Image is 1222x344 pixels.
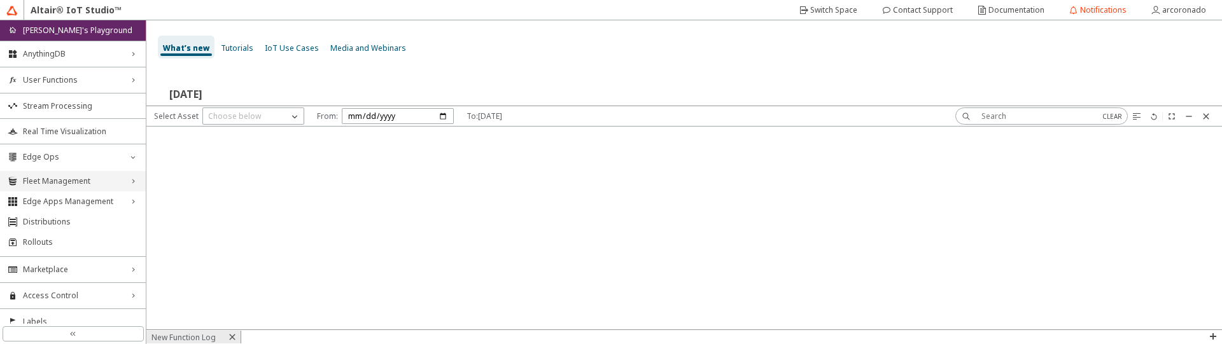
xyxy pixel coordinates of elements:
[23,217,138,227] span: Distributions
[163,43,209,53] span: What’s new
[23,237,138,247] span: Rollouts
[23,196,123,207] span: Edge Apps Management
[23,101,138,111] span: Stream Processing
[23,127,138,137] span: Real Time Visualization
[169,89,1199,99] h2: [DATE]
[23,49,123,59] span: AnythingDB
[23,317,138,327] span: Labels
[154,111,199,121] unity-typography: Select Asset
[467,111,502,121] unity-typography: To: [DATE]
[265,43,319,53] span: IoT Use Cases
[23,152,123,162] span: Edge Ops
[23,176,123,186] span: Fleet Management
[221,43,253,53] span: Tutorials
[23,25,132,36] p: [PERSON_NAME]'s Playground
[23,75,123,85] span: User Functions
[330,43,406,53] span: Media and Webinars
[23,265,123,275] span: Marketplace
[23,291,123,301] span: Access Control
[317,111,338,121] unity-typography: From:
